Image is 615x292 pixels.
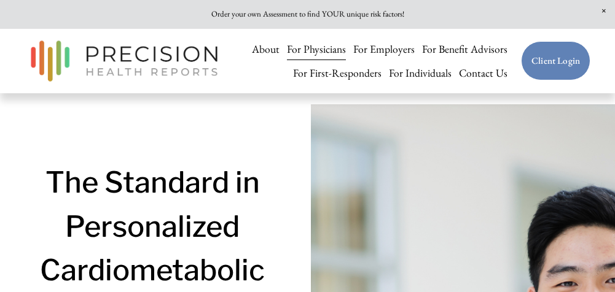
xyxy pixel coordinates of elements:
a: For Employers [353,37,415,61]
a: About [252,37,280,61]
a: For Benefit Advisors [422,37,507,61]
img: Precision Health Reports [25,35,224,87]
a: Client Login [521,41,590,80]
a: For Individuals [389,61,452,85]
a: Contact Us [459,61,507,85]
a: For First-Responders [293,61,382,85]
a: For Physicians [287,37,346,61]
